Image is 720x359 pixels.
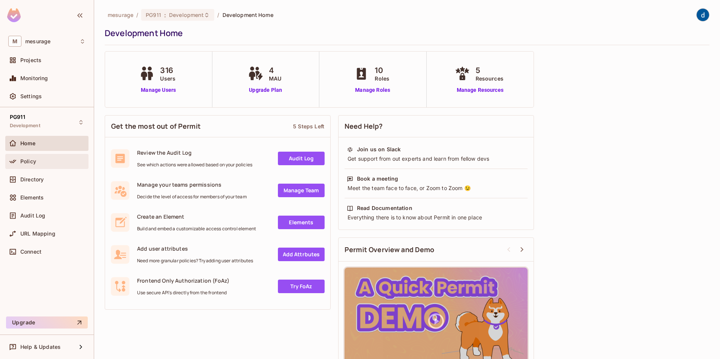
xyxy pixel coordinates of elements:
[146,11,161,18] span: PG911
[136,11,138,18] li: /
[164,12,166,18] span: :
[217,11,219,18] li: /
[10,114,25,120] span: PG911
[20,249,41,255] span: Connect
[223,11,273,18] span: Development Home
[375,75,389,82] span: Roles
[160,75,175,82] span: Users
[20,57,41,63] span: Projects
[20,195,44,201] span: Elements
[111,122,201,131] span: Get the most out of Permit
[269,65,281,76] span: 4
[137,194,247,200] span: Decide the level of access for members of your team
[137,226,256,232] span: Build and embed a customizable access control element
[347,214,525,221] div: Everything there is to know about Permit in one place
[345,245,435,254] span: Permit Overview and Demo
[160,65,175,76] span: 316
[137,258,253,264] span: Need more granular policies? Try adding user attributes
[7,8,21,22] img: SReyMgAAAABJRU5ErkJggg==
[20,75,48,81] span: Monitoring
[278,216,325,229] a: Elements
[20,158,36,164] span: Policy
[269,75,281,82] span: MAU
[357,146,401,153] div: Join us on Slack
[278,248,325,261] a: Add Attrbutes
[105,27,706,39] div: Development Home
[20,93,42,99] span: Settings
[20,231,55,237] span: URL Mapping
[137,290,229,296] span: Use secure API's directly from the frontend
[25,38,50,44] span: Workspace: mesurage
[108,11,133,18] span: the active workspace
[246,86,285,94] a: Upgrade Plan
[137,245,253,252] span: Add user attributes
[20,140,36,146] span: Home
[352,86,393,94] a: Manage Roles
[345,122,383,131] span: Need Help?
[293,123,324,130] div: 5 Steps Left
[8,36,21,47] span: M
[357,175,398,183] div: Book a meeting
[137,213,256,220] span: Create an Element
[347,184,525,192] div: Meet the team face to face, or Zoom to Zoom 😉
[137,277,229,284] span: Frontend Only Authorization (FoAz)
[476,75,503,82] span: Resources
[278,184,325,197] a: Manage Team
[10,123,40,129] span: Development
[347,155,525,163] div: Get support from out experts and learn from fellow devs
[169,11,204,18] span: Development
[278,280,325,293] a: Try FoAz
[6,316,88,329] button: Upgrade
[137,149,252,156] span: Review the Audit Log
[453,86,507,94] a: Manage Resources
[375,65,389,76] span: 10
[20,213,45,219] span: Audit Log
[20,344,61,350] span: Help & Updates
[697,9,709,21] img: dev 911gcl
[137,162,252,168] span: See which actions were allowed based on your policies
[20,176,44,183] span: Directory
[476,65,503,76] span: 5
[137,86,179,94] a: Manage Users
[357,204,412,212] div: Read Documentation
[137,181,247,188] span: Manage your teams permissions
[278,152,325,165] a: Audit Log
